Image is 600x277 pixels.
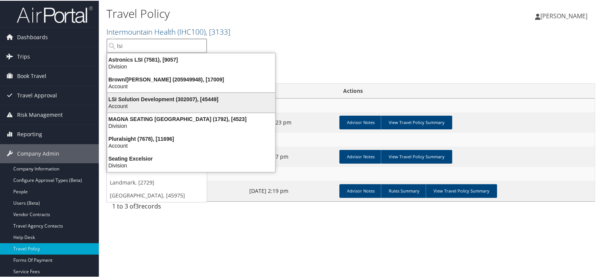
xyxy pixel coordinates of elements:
a: [GEOGRAPHIC_DATA], [45975] [107,188,207,201]
div: 1 to 3 of records [112,201,223,214]
a: Rules Summary [381,183,427,197]
div: Astronics LSI (7581), [9057] [103,56,280,62]
a: View Travel Policy Summary [426,183,497,197]
span: 3 [135,201,139,210]
a: [PERSON_NAME] [535,4,595,27]
div: Account [103,142,280,148]
h1: Travel Policy [106,5,432,21]
div: Division [103,122,280,129]
span: ( IHC100 ) [177,26,206,36]
span: , [ 3133 ] [206,26,230,36]
span: Risk Management [17,105,63,124]
span: Trips [17,46,30,65]
td: [DATE] 4:47 pm [245,146,337,166]
span: Dashboards [17,27,48,46]
div: Brown/[PERSON_NAME] (205949948), [17009] [103,75,280,82]
span: Company Admin [17,143,59,162]
div: Account [103,82,280,89]
div: Division [103,62,280,69]
a: Advisor Notes [339,115,382,129]
td: Intermountain Attorneys [107,98,595,111]
a: View Travel Policy Summary [381,115,452,129]
div: LSI Solution Development (302007), [45449] [103,95,280,102]
div: Seating Excelsior [103,154,280,161]
th: Actions [336,83,595,98]
a: View Travel Policy Summary [381,149,452,163]
td: Intermountain Health [107,166,595,180]
div: Account [103,102,280,109]
span: Book Travel [17,66,46,85]
span: Travel Approval [17,85,57,104]
a: Intermountain Health [106,26,230,36]
th: Modified: activate to sort column ascending [245,83,337,98]
a: Landmark, [2729] [107,175,207,188]
img: airportal-logo.png [17,5,93,23]
span: [PERSON_NAME] [540,11,587,19]
div: Division [103,161,280,168]
a: Advisor Notes [339,149,382,163]
td: Intermountain Culmination [107,132,595,146]
td: [DATE] 2:19 pm [245,180,337,201]
div: MAGNA SEATING [GEOGRAPHIC_DATA] (1792), [4523] [103,115,280,122]
span: Reporting [17,124,42,143]
a: Advisor Notes [339,183,382,197]
input: Search Accounts [107,38,207,52]
div: Pluralsight (7678), [11696] [103,135,280,142]
td: [DATE] 12:23 pm [245,111,337,132]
